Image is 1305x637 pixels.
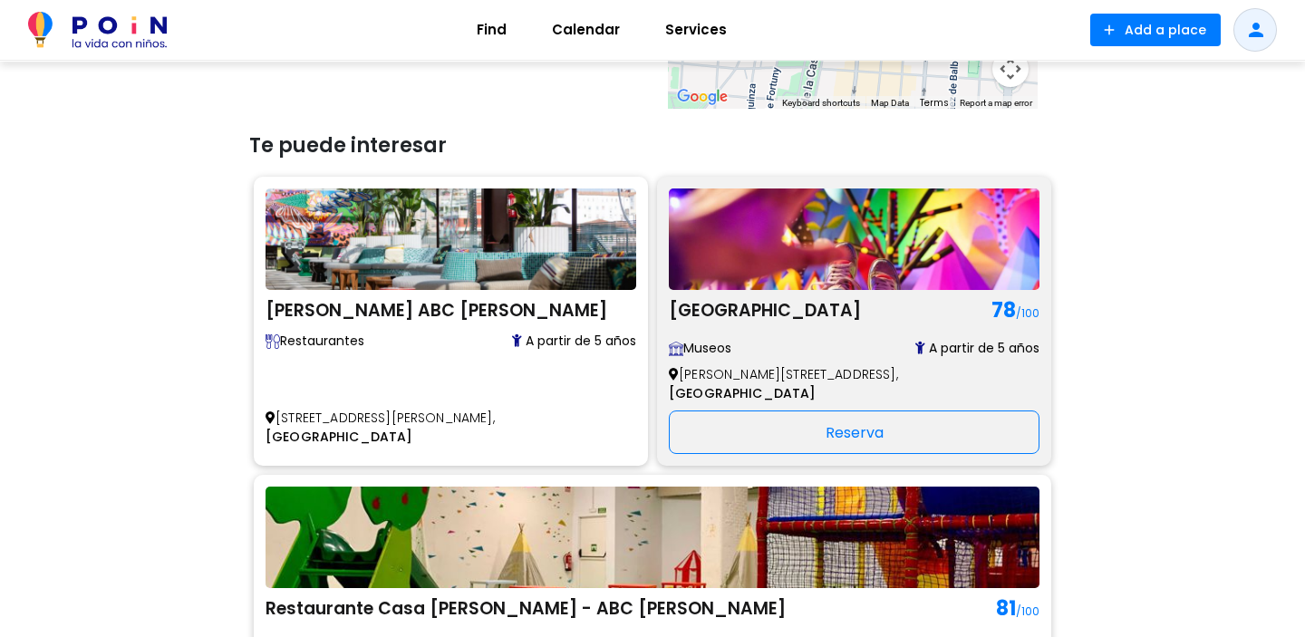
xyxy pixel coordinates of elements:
[669,410,1039,454] div: Reserva
[454,8,529,52] a: Find
[266,593,987,627] h2: Restaurante Casa [PERSON_NAME] - ABC [PERSON_NAME]
[672,85,732,109] img: Google
[782,97,860,110] button: Keyboard shortcuts
[1016,603,1039,619] span: /100
[669,188,1039,290] img: Sweet Space Museum
[669,358,957,410] p: [PERSON_NAME][STREET_ADDRESS],
[657,15,735,44] span: Services
[643,8,749,52] a: Services
[915,339,1039,358] span: A partir de 5 años
[469,15,515,44] span: Find
[544,15,628,44] span: Calendar
[266,332,401,351] span: Restaurantes
[987,593,1039,625] h1: 81
[1090,14,1221,46] button: Add a place
[992,51,1029,87] button: Map camera controls
[669,339,805,358] span: Museos
[266,188,636,290] img: Bianca Terraza ABC Serrano
[266,487,1039,588] img: Restaurante Casa Úrsula - ABC Serrano
[920,96,949,110] a: Terms (opens in new tab)
[960,98,1032,108] a: Report a map error
[266,334,280,349] img: Descubre restaurantes family-friendly con zonas infantiles, tronas, menús para niños y espacios a...
[266,428,413,446] span: [GEOGRAPHIC_DATA]
[266,294,636,322] h2: [PERSON_NAME] ABC [PERSON_NAME]
[871,97,909,110] button: Map Data
[512,332,636,351] span: A partir de 5 años
[982,294,1039,327] h1: 78
[1016,305,1039,321] span: /100
[669,384,817,402] span: [GEOGRAPHIC_DATA]
[249,134,1056,158] h3: Te puede interesar
[28,12,167,48] img: POiN
[266,188,636,454] a: Bianca Terraza ABC Serrano [PERSON_NAME] ABC [PERSON_NAME] Descubre restaurantes family-friendly ...
[529,8,643,52] a: Calendar
[669,294,982,329] h2: [GEOGRAPHIC_DATA]
[669,188,1039,454] a: Sweet Space Museum [GEOGRAPHIC_DATA] 78/100 Visita museos adaptados para familias con niños. Expo...
[669,342,683,356] img: Visita museos adaptados para familias con niños. Exposiciones interactivas, talleres y espacios a...
[266,401,554,454] p: [STREET_ADDRESS][PERSON_NAME],
[672,85,732,109] a: Open this area in Google Maps (opens a new window)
